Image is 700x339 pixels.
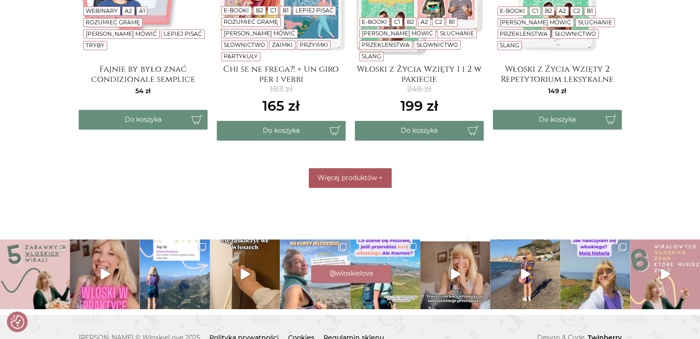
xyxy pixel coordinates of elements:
a: A1 [139,7,145,14]
img: Od lat chciałam Wam o tym powiedzieć 🙈🤭🤭 to może mało “rolkowa” rolka, ale zamiast szukać formy p... [70,239,140,309]
a: Clone [560,239,630,309]
a: [PERSON_NAME] mówić [86,30,157,37]
a: [PERSON_NAME] mówić [500,19,571,26]
a: Słuchanie [578,19,612,26]
a: Partykuły [224,53,258,60]
img: 1) W wielu barach i innych lokalach z jedzeniem za ladą najpierw płacimy przy kasie za to, co chc... [210,239,280,309]
a: Słownictwo [417,41,458,48]
a: Play [210,239,280,309]
a: Słownictwo [224,41,265,48]
a: Play [490,239,560,309]
img: 👌 Skomentuj KURS żeby dostać ofertę moich kursów wideo, zapisy trwają! 🛑 Włoski to nie jest bułka... [490,239,560,309]
a: Przekleństwa [500,30,548,37]
a: Przekleństwa [362,41,410,48]
a: C1 [532,7,538,14]
img: To nie była prosta droga, co roku zmieniał się nauczyciel, nie miałam konwersacji i nie było taki... [560,239,630,309]
a: Play [420,239,490,309]
svg: Play [521,269,530,279]
span: + [379,174,382,182]
a: C1 [394,18,400,25]
a: B2 [406,18,414,25]
img: @wloskielove @wloskielove @wloskielove Ad.1 nie zacheca do kupna tylko pani zapomniala cytryn@😉 [630,239,700,309]
a: B2 [256,7,263,14]
a: Play [630,239,700,309]
del: 246 [400,83,438,96]
img: Osoby, które się już uczycie: Co stało się dla Was możliwe dzięki włoskiemu? ⬇️ Napiszcie! To tyl... [350,239,420,309]
a: B2 [544,7,552,14]
a: A2 [125,7,132,14]
a: Instagram @wloskielove [311,265,392,283]
ins: 199 [400,96,438,116]
span: @wloskielove [330,269,373,277]
a: E-booki [362,18,387,25]
a: Clone [280,239,350,309]
a: Włoski z Życia Wzięty 2 Repetytorium leksykalne [493,64,622,83]
a: B1 [449,18,455,25]
img: Revisit consent button [11,315,24,329]
span: 54 [135,87,150,95]
svg: Play [661,269,670,279]
button: Więcej produktów + [309,168,392,188]
a: Tryby [86,42,104,49]
a: Lepiej pisać [295,7,334,14]
svg: Play [241,269,250,279]
a: B1 [587,7,593,14]
a: Włoski z Życia Wzięty 1 i 2 w pakiecie [355,64,484,83]
a: Rozumieć gramę [224,18,278,25]
a: A2 [559,7,566,14]
svg: Clone [408,243,417,251]
button: Preferencje co do zgód [11,315,24,329]
a: Fajnie by było znać condizionale semplice [79,64,208,83]
a: Zaimki [272,41,293,48]
a: C1 [270,7,276,14]
del: 183 [262,83,300,96]
button: Do koszyka [217,121,346,141]
a: Rozumieć gramę [86,19,140,26]
img: Jeszce tylko dzisiaj, sobota, piątek i poniedziałek żeby dołączyć do Ale Kosmos, który bierze Was... [280,239,350,309]
a: B1 [283,7,289,14]
img: Tak naprawdę to nie koniec bo był i strach przed burzą w namiocie i przekroczenie kolejnej granic... [140,239,210,309]
a: Słownictwo [555,30,596,37]
a: Lepiej pisać [164,30,202,37]
a: Słuchanie [440,30,474,37]
a: Clone [140,239,210,309]
span: Więcej produktów [318,174,377,182]
svg: Clone [338,243,347,251]
a: Clone [350,239,420,309]
a: A2 [421,18,428,25]
a: [PERSON_NAME] mówić [362,30,433,37]
a: E-booki [224,7,249,14]
button: Do koszyka [493,110,622,130]
svg: Play [101,269,110,279]
a: [PERSON_NAME] mówić [224,30,295,37]
a: Play [70,239,140,309]
img: Reżyserowane, ale szczerze 🥹 Uczucie kiedy po wielu miesiącach pracy zamykasz oczy, rzucasz efekt... [420,239,490,309]
svg: Play [451,269,460,279]
button: Do koszyka [79,110,208,130]
svg: Clone [618,243,626,251]
a: Przyimki [299,41,328,48]
span: 149 [548,87,566,95]
ins: 165 [262,96,300,116]
svg: Clone [198,243,206,251]
a: Slang [362,53,381,60]
a: Webinary [86,7,118,14]
a: Slang [500,42,519,49]
svg: Clone [58,243,66,251]
a: C2 [573,7,580,14]
a: C2 [435,18,442,25]
button: Do koszyka [355,121,484,141]
a: E-booki [500,7,525,14]
a: Chi se ne frega?! + Un giro per i verbi [217,64,346,83]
